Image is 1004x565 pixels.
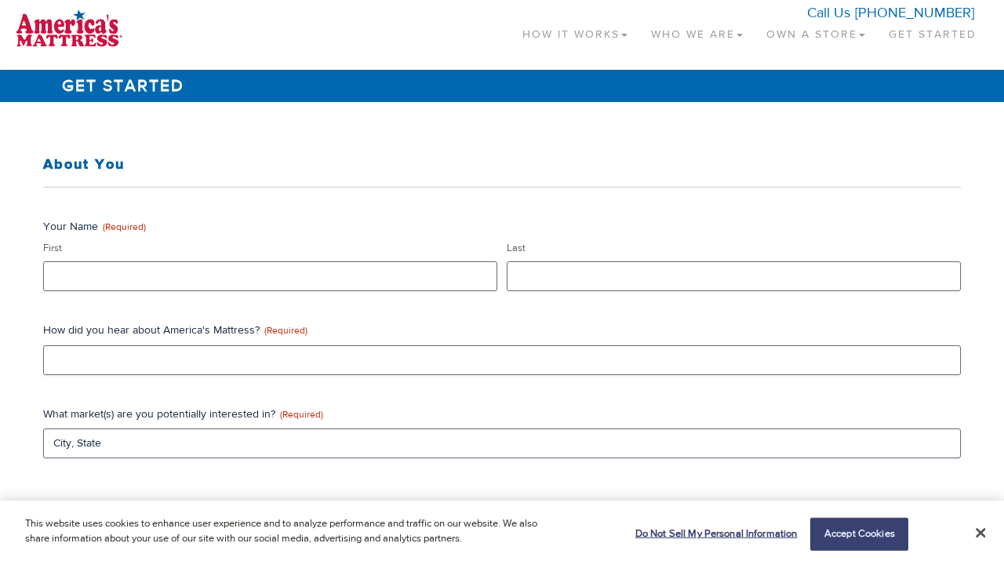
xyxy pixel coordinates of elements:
span: Call Us [807,4,850,22]
a: [PHONE_NUMBER] [855,4,974,22]
a: How It Works [511,8,639,54]
button: Close [976,526,985,540]
p: This website uses cookies to enhance user experience and to analyze performance and traffic on ou... [25,516,552,547]
input: City, State [43,428,961,458]
span: (Required) [264,324,307,337]
span: (Required) [103,221,146,233]
a: Who We Are [639,8,755,54]
label: First [43,241,497,256]
h1: Get Started [55,70,949,102]
label: How did you hear about America's Mattress? [43,323,961,338]
h3: About You [43,157,961,173]
img: logo [16,8,122,47]
label: Last [507,241,961,256]
button: Do Not Sell My Personal Information [627,519,798,550]
label: What market(s) are you potentially interested in? [43,406,961,422]
button: Accept Cookies [810,518,908,551]
a: Get Started [877,8,988,54]
span: (Required) [280,408,323,421]
legend: Your Name [43,219,146,235]
a: Own a Store [755,8,877,54]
